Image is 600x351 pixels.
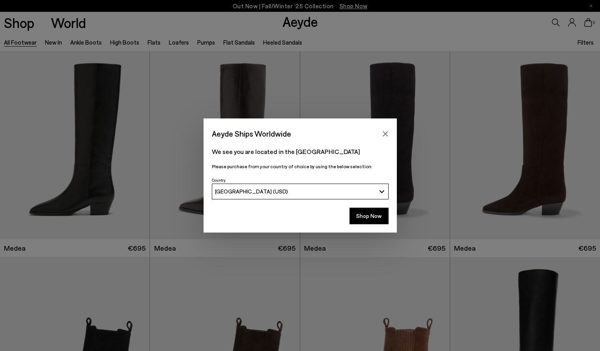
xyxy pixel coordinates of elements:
button: Shop Now [350,208,389,224]
p: Please purchase from your country of choice by using the below selection: [212,163,389,170]
span: [GEOGRAPHIC_DATA] (USD) [215,188,288,195]
span: Aeyde Ships Worldwide [212,127,291,141]
span: Country [212,178,226,182]
button: Close [379,128,391,140]
p: We see you are located in the [GEOGRAPHIC_DATA] [212,147,389,156]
